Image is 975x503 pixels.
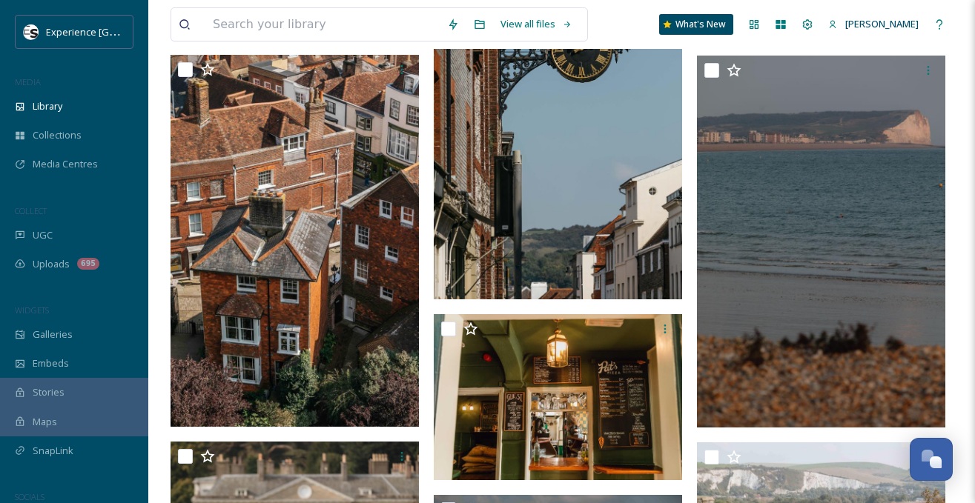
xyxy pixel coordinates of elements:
input: Search your library [205,8,440,41]
img: WSCC%20ES%20Socials%20Icon%20-%20Secondary%20-%20Black.jpg [24,24,39,39]
img: GTR_8190- WEB.jpg [697,56,945,428]
a: [PERSON_NAME] [821,10,926,39]
span: Maps [33,415,57,429]
span: UGC [33,228,53,242]
span: Experience [GEOGRAPHIC_DATA] [46,24,193,39]
span: MEDIA [15,76,41,87]
span: Uploads [33,257,70,271]
span: SOCIALS [15,491,44,502]
span: Stories [33,385,65,399]
img: GTR_7979- WEB.jpg [171,55,419,427]
span: SnapLink [33,444,73,458]
a: View all files [493,10,580,39]
span: Galleries [33,327,73,342]
img: GTR_7811- WEB.jpg [434,314,682,479]
span: Media Centres [33,157,98,171]
span: Library [33,99,62,113]
button: Open Chat [910,438,953,481]
a: What's New [659,14,733,35]
span: [PERSON_NAME] [845,17,919,30]
span: COLLECT [15,205,47,216]
span: Embeds [33,356,69,370]
div: 695 [77,258,99,270]
span: Collections [33,128,82,142]
span: WIDGETS [15,304,49,316]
